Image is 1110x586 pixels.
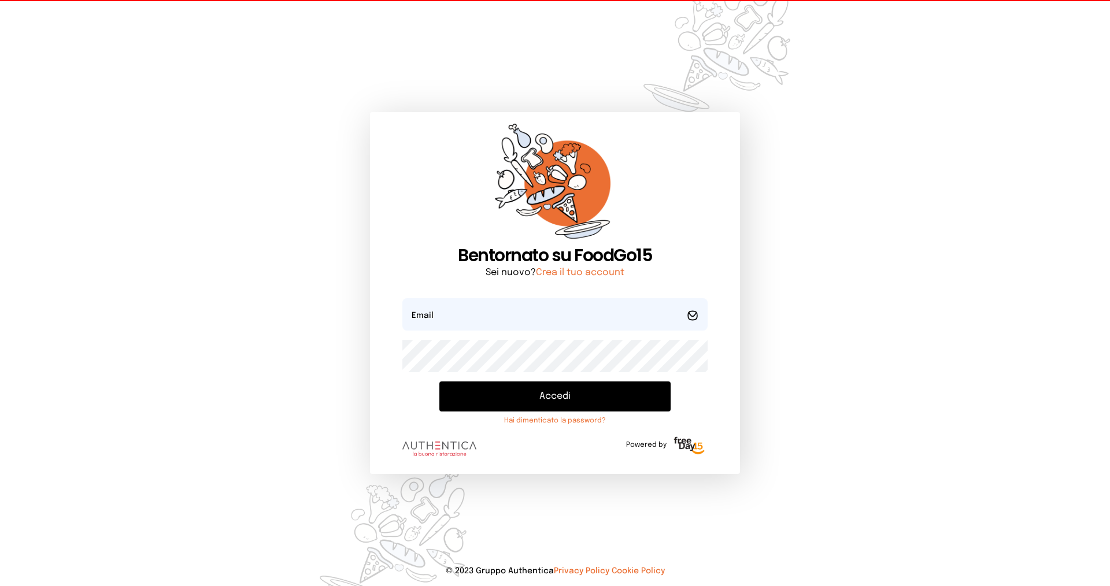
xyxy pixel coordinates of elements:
[612,567,665,575] a: Cookie Policy
[439,381,671,411] button: Accedi
[402,442,476,457] img: logo.8f33a47.png
[536,268,624,277] a: Crea il tuo account
[402,266,708,280] p: Sei nuovo?
[439,416,671,425] a: Hai dimenticato la password?
[18,565,1091,577] p: © 2023 Gruppo Authentica
[402,245,708,266] h1: Bentornato su FoodGo15
[554,567,609,575] a: Privacy Policy
[671,435,708,458] img: logo-freeday.3e08031.png
[626,440,667,450] span: Powered by
[495,124,615,246] img: sticker-orange.65babaf.png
